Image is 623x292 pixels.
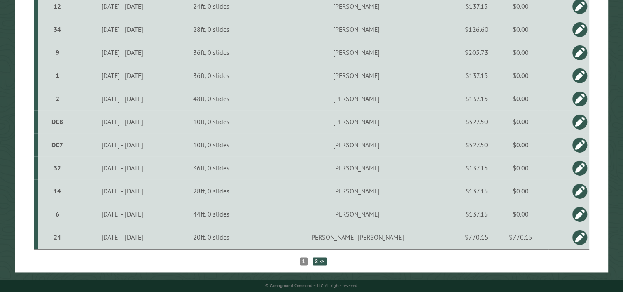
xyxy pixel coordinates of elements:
div: [DATE] - [DATE] [76,25,169,33]
td: $0.00 [493,18,548,41]
td: [PERSON_NAME] [253,41,460,64]
div: 12 [41,2,74,10]
td: [PERSON_NAME] [253,133,460,156]
td: $137.15 [460,179,493,203]
td: [PERSON_NAME] [253,156,460,179]
td: $527.50 [460,110,493,133]
div: [DATE] - [DATE] [76,164,169,172]
td: 28ft, 0 slides [170,18,253,41]
td: 36ft, 0 slides [170,156,253,179]
div: 34 [41,25,74,33]
td: $0.00 [493,203,548,226]
td: [PERSON_NAME] [253,64,460,87]
div: 32 [41,164,74,172]
td: [PERSON_NAME] [253,110,460,133]
div: [DATE] - [DATE] [76,48,169,57]
td: [PERSON_NAME] [253,203,460,226]
div: 2 [41,94,74,103]
td: 10ft, 0 slides [170,110,253,133]
div: DC7 [41,141,74,149]
td: 10ft, 0 slides [170,133,253,156]
td: $137.15 [460,203,493,226]
td: 36ft, 0 slides [170,41,253,64]
div: [DATE] - [DATE] [76,2,169,10]
td: $137.15 [460,87,493,110]
td: $205.73 [460,41,493,64]
td: [PERSON_NAME] [253,179,460,203]
td: $527.50 [460,133,493,156]
td: $0.00 [493,133,548,156]
div: [DATE] - [DATE] [76,71,169,80]
td: [PERSON_NAME] [253,87,460,110]
div: [DATE] - [DATE] [76,94,169,103]
td: [PERSON_NAME] [253,18,460,41]
td: 20ft, 0 slides [170,226,253,249]
div: 14 [41,187,74,195]
div: 24 [41,233,74,241]
td: $0.00 [493,87,548,110]
td: $126.60 [460,18,493,41]
span: 1 [300,257,308,265]
td: [PERSON_NAME] [PERSON_NAME] [253,226,460,249]
td: 48ft, 0 slides [170,87,253,110]
div: 9 [41,48,74,57]
td: $0.00 [493,179,548,203]
td: $770.15 [460,226,493,249]
td: $137.15 [460,64,493,87]
td: $0.00 [493,156,548,179]
div: 6 [41,210,74,218]
div: [DATE] - [DATE] [76,233,169,241]
span: 2 -> [313,257,327,265]
td: $0.00 [493,41,548,64]
td: 28ft, 0 slides [170,179,253,203]
div: [DATE] - [DATE] [76,141,169,149]
div: [DATE] - [DATE] [76,118,169,126]
td: $770.15 [493,226,548,249]
small: © Campground Commander LLC. All rights reserved. [265,283,358,288]
td: $0.00 [493,64,548,87]
td: 36ft, 0 slides [170,64,253,87]
div: [DATE] - [DATE] [76,187,169,195]
td: 44ft, 0 slides [170,203,253,226]
div: [DATE] - [DATE] [76,210,169,218]
td: $137.15 [460,156,493,179]
div: 1 [41,71,74,80]
td: $0.00 [493,110,548,133]
div: DC8 [41,118,74,126]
